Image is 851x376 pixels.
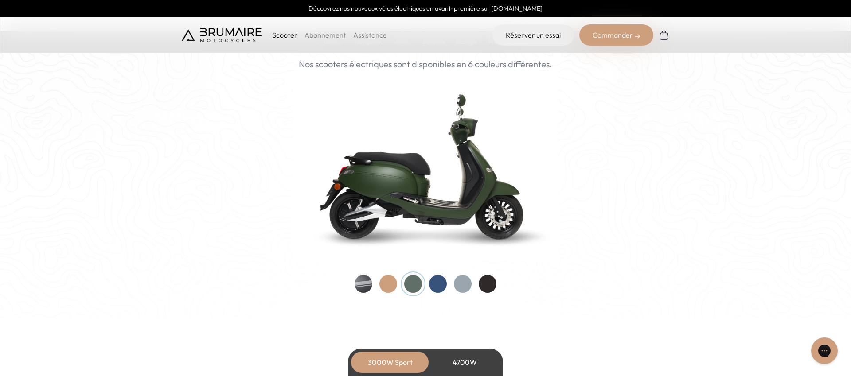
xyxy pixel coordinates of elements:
iframe: Gorgias live chat messenger [807,334,842,367]
p: Scooter [272,30,297,40]
div: 3000W Sport [355,352,425,373]
img: right-arrow-2.png [635,34,640,39]
div: 4700W [429,352,500,373]
a: Abonnement [304,31,346,39]
a: Réserver un essai [492,24,574,46]
div: Commander [579,24,653,46]
p: Nos scooters électriques sont disponibles en 6 couleurs différentes. [299,58,552,71]
img: Brumaire Motocycles [182,28,262,42]
a: Assistance [353,31,387,39]
img: Panier [659,30,669,40]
